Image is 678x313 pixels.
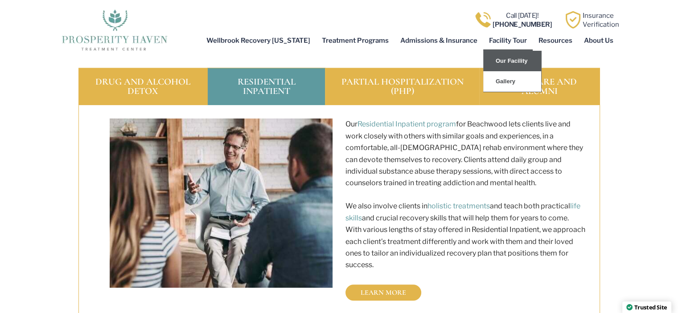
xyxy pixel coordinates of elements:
[110,118,333,288] img: Residential Inpatient in Beachwood
[483,51,541,92] ul: Facility Tour
[394,30,483,51] a: Admissions & Insurance
[345,285,421,301] a: LEARN MORE
[583,12,619,28] a: InsuranceVerification
[207,68,325,105] div: Residential Inpatient
[493,12,552,28] a: Call [DATE]![PHONE_NUMBER]
[578,30,619,51] a: About Us
[357,120,456,128] a: Residential Inpatient program
[483,51,541,71] a: Our Facility
[479,68,600,105] div: Aftercare and Alumni
[345,200,586,271] p: We also involve clients in and teach both practical and crucial recovery skills that will help th...
[533,30,578,51] a: Resources
[78,68,208,105] div: Drug and Alcohol Detox
[483,71,541,92] a: Gallery
[474,11,492,28] img: Call one of Prosperity Haven's dedicated counselors today so we can help you overcome addiction
[564,11,582,28] img: Learn how Prosperity Haven, a verified substance abuse center can help you overcome your addiction
[316,30,394,51] a: Treatment Programs
[345,118,586,189] p: Our for Beachwood lets clients live and work closely with others with similar goals and experienc...
[59,7,170,52] img: The logo for Prosperity Haven Addiction Recovery Center.
[325,68,479,105] div: Partial Hospitalization (PHP)
[345,202,580,222] a: life skills
[427,202,490,210] a: holistic treatments
[201,30,316,51] a: Wellbrook Recovery [US_STATE]
[493,20,552,28] b: [PHONE_NUMBER]
[483,30,533,51] a: Facility Tour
